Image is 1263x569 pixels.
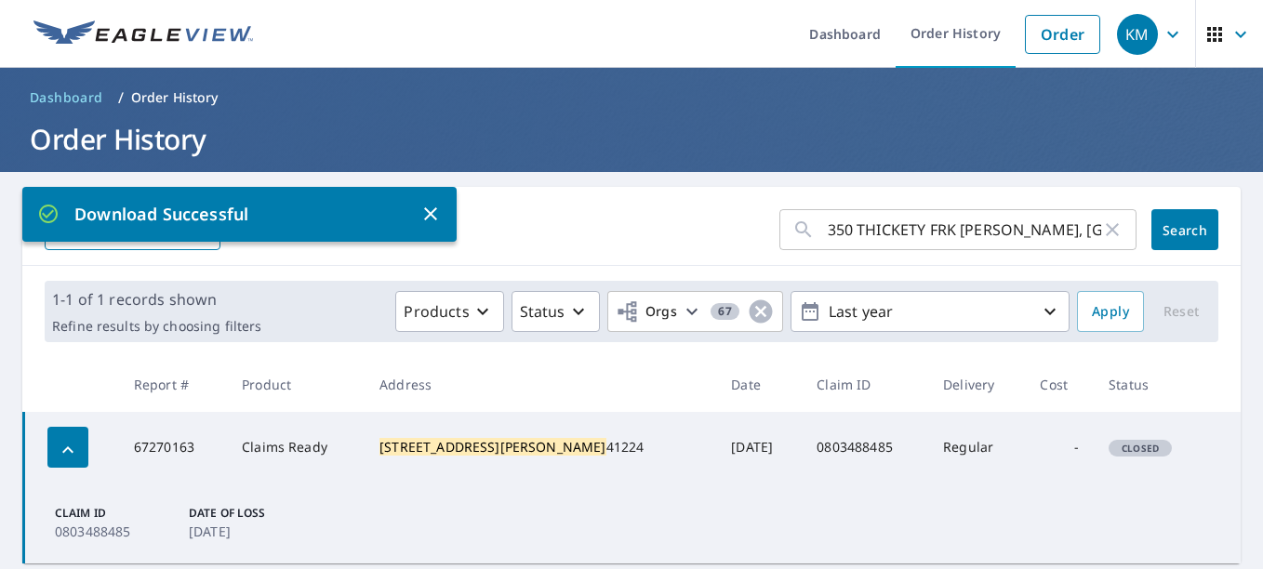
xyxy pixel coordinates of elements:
p: 1-1 of 1 records shown [52,288,261,311]
td: - [1025,412,1094,483]
a: Dashboard [22,83,111,112]
p: Claim ID [55,505,166,522]
th: Address [365,357,716,412]
p: Last year [821,296,1039,328]
td: 0803488485 [802,412,928,483]
button: Status [512,291,600,332]
button: Products [395,291,503,332]
button: Orgs67 [607,291,783,332]
th: Status [1094,357,1205,412]
button: Last year [791,291,1070,332]
button: Search [1151,209,1218,250]
a: Order [1025,15,1100,54]
h1: Order History [22,120,1241,158]
p: Refine results by choosing filters [52,318,261,335]
span: Search [1166,221,1203,239]
mark: [STREET_ADDRESS][PERSON_NAME] [379,438,605,456]
th: Claim ID [802,357,928,412]
button: Apply [1077,291,1144,332]
div: 41224 [379,438,701,457]
th: Cost [1025,357,1094,412]
img: EV Logo [33,20,253,48]
td: [DATE] [716,412,802,483]
p: Status [520,300,565,323]
div: KM [1117,14,1158,55]
p: Products [404,300,469,323]
td: 67270163 [119,412,227,483]
th: Report # [119,357,227,412]
span: Orgs [616,300,678,324]
p: Order History [131,88,219,107]
th: Date [716,357,802,412]
li: / [118,86,124,109]
p: Download Successful [37,202,419,227]
p: 0803488485 [55,522,166,541]
span: 67 [711,305,739,318]
input: Address, Report #, Claim ID, etc. [828,204,1101,256]
span: Closed [1110,442,1170,455]
th: Delivery [928,357,1025,412]
p: Date of Loss [189,505,300,522]
p: [DATE] [189,522,300,541]
td: Regular [928,412,1025,483]
nav: breadcrumb [22,83,1241,112]
th: Product [227,357,365,412]
span: Apply [1092,300,1129,324]
td: Claims Ready [227,412,365,483]
span: Dashboard [30,88,103,107]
